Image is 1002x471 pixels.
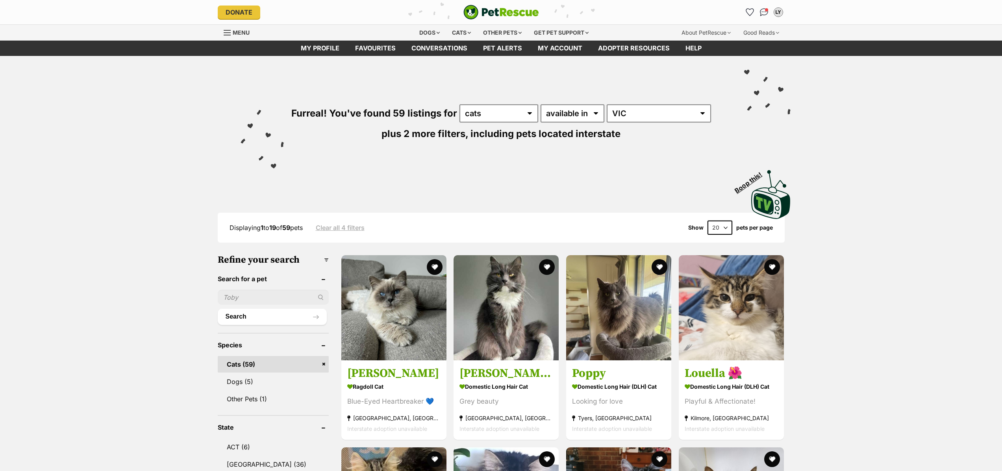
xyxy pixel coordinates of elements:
img: Louella 🌺 - Domestic Long Hair (DLH) Cat [679,255,784,360]
div: Blue-Eyed Heartbreaker 💙 [347,396,441,407]
span: including pets located interstate [470,128,620,139]
strong: 1 [261,224,263,232]
img: logo-cat-932fe2b9b8326f06289b0f2fb663e598f794de774fb13d1741a6617ecf9a85b4.svg [463,5,539,20]
span: Interstate adoption unavailable [685,425,765,432]
div: Good Reads [738,25,785,41]
a: Boop this! [751,163,791,221]
a: Conversations [758,6,770,19]
a: PetRescue [463,5,539,20]
strong: Domestic Long Hair Cat [459,381,553,392]
h3: Poppy [572,366,665,381]
button: favourite [764,259,780,275]
strong: Kilmore, [GEOGRAPHIC_DATA] [685,413,778,423]
img: Poppy - Domestic Long Hair (DLH) Cat [566,255,671,360]
a: Help [678,41,709,56]
div: Playful & Affectionate! [685,396,778,407]
a: Poppy Domestic Long Hair (DLH) Cat Looking for love Tyers, [GEOGRAPHIC_DATA] Interstate adoption ... [566,360,671,440]
a: Donate [218,6,260,19]
h3: Refine your search [218,254,329,265]
span: Furreal! You've found 59 listings for [291,108,457,119]
ul: Account quick links [744,6,785,19]
label: pets per page [736,224,773,231]
button: favourite [764,451,780,467]
div: Other pets [478,25,527,41]
strong: [GEOGRAPHIC_DATA], [GEOGRAPHIC_DATA] [347,413,441,423]
a: Adopter resources [590,41,678,56]
div: Dogs [414,25,445,41]
a: [PERSON_NAME] ** 2nd Chance Cat Rescue** Domestic Long Hair Cat Grey beauty [GEOGRAPHIC_DATA], [G... [454,360,559,440]
span: plus 2 more filters, [382,128,468,139]
h3: [PERSON_NAME] [347,366,441,381]
span: Displaying to of pets [230,224,303,232]
div: Cats [446,25,476,41]
div: Grey beauty [459,396,553,407]
button: Search [218,309,327,325]
a: Clear all 4 filters [316,224,365,231]
span: Menu [233,29,250,36]
img: PetRescue TV logo [751,170,791,219]
a: Menu [224,25,255,39]
button: favourite [426,259,442,275]
button: My account [772,6,785,19]
input: Toby [218,290,329,305]
a: [PERSON_NAME] Ragdoll Cat Blue-Eyed Heartbreaker 💙 [GEOGRAPHIC_DATA], [GEOGRAPHIC_DATA] Interstat... [341,360,446,440]
strong: Domestic Long Hair (DLH) Cat [572,381,665,392]
a: Favourites [347,41,404,56]
strong: 59 [282,224,290,232]
button: favourite [539,259,555,275]
span: Interstate adoption unavailable [347,425,427,432]
a: Louella 🌺 Domestic Long Hair (DLH) Cat Playful & Affectionate! Kilmore, [GEOGRAPHIC_DATA] Interst... [679,360,784,440]
span: Boop this! [733,166,769,194]
a: My account [530,41,590,56]
a: Cats (59) [218,356,329,373]
h3: [PERSON_NAME] ** 2nd Chance Cat Rescue** [459,366,553,381]
a: ACT (6) [218,439,329,455]
a: Favourites [744,6,756,19]
button: favourite [652,451,667,467]
a: conversations [404,41,475,56]
header: Species [218,341,329,349]
img: chat-41dd97257d64d25036548639549fe6c8038ab92f7586957e7f3b1b290dea8141.svg [760,8,768,16]
div: Looking for love [572,396,665,407]
h3: Louella 🌺 [685,366,778,381]
a: Pet alerts [475,41,530,56]
a: Dogs (5) [218,373,329,390]
header: Search for a pet [218,275,329,282]
strong: Domestic Long Hair (DLH) Cat [685,381,778,392]
button: favourite [652,259,667,275]
strong: Ragdoll Cat [347,381,441,392]
strong: 19 [269,224,276,232]
header: State [218,424,329,431]
img: Rosie ** 2nd Chance Cat Rescue** - Domestic Long Hair Cat [454,255,559,360]
span: Interstate adoption unavailable [459,425,539,432]
a: My profile [293,41,347,56]
div: Get pet support [528,25,594,41]
div: LY [774,8,782,16]
strong: Tyers, [GEOGRAPHIC_DATA] [572,413,665,423]
div: About PetRescue [676,25,736,41]
span: Show [688,224,704,231]
strong: [GEOGRAPHIC_DATA], [GEOGRAPHIC_DATA] [459,413,553,423]
img: Albert - Ragdoll Cat [341,255,446,360]
button: favourite [539,451,555,467]
span: Interstate adoption unavailable [572,425,652,432]
a: Other Pets (1) [218,391,329,407]
button: favourite [426,451,442,467]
